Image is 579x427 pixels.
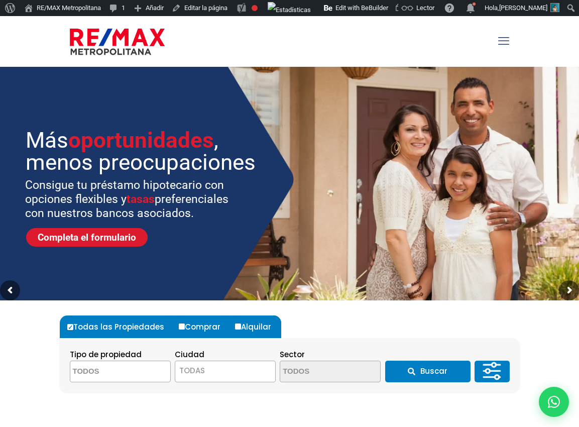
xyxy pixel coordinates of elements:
span: oportunidades [68,127,214,153]
input: Alquilar [235,324,241,330]
sr7-txt: Consigue tu préstamo hipotecario con opciones flexibles y preferenciales con nuestros bancos asoc... [25,178,240,221]
sr7-txt: Más , menos preocupaciones [26,129,258,173]
label: Alquilar [233,315,281,338]
textarea: Search [70,361,168,383]
span: TODAS [179,365,205,376]
span: tasas [127,192,155,206]
div: Frase clave objetivo no establecida [252,5,258,11]
span: TODAS [175,361,276,382]
input: Comprar [179,324,185,330]
a: RE/MAX Metropolitana [70,16,165,66]
label: Comprar [176,315,230,338]
span: [PERSON_NAME] [499,4,547,12]
label: Todas las Propiedades [65,315,174,338]
span: Sector [280,349,305,360]
img: Visitas de 48 horas. Haz clic para ver más estadísticas del sitio. [268,2,311,18]
span: Tipo de propiedad [70,349,142,360]
input: Todas las Propiedades [67,324,73,330]
textarea: Search [280,361,378,383]
a: Completa el formulario [26,228,148,247]
a: mobile menu [495,33,512,50]
span: Ciudad [175,349,204,360]
img: remax-metropolitana-logo [70,27,165,57]
span: TODAS [175,364,275,378]
button: Buscar [385,361,471,382]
